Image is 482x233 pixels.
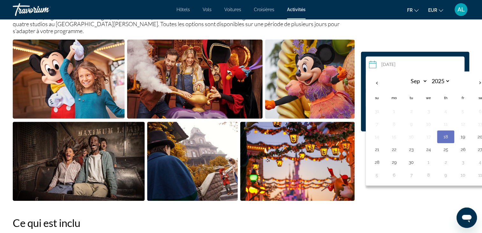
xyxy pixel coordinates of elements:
button: Day 1 [423,158,434,167]
button: Day 5 [458,107,468,116]
button: User Menu [453,3,469,16]
button: Day 10 [458,171,468,179]
button: Day 9 [406,120,416,128]
p: Faites le plein de magie à [GEOGRAPHIC_DATA] [GEOGRAPHIC_DATA] et choisissez ce billet sur plusie... [13,6,355,34]
button: Day 1 [389,107,399,116]
button: Day 22 [389,145,399,154]
button: Day 2 [406,107,416,116]
button: Day 7 [372,120,382,128]
button: Previous month [368,76,385,90]
a: Activités [287,7,306,12]
span: EUR [428,8,437,13]
button: Day 12 [458,120,468,128]
a: Voitures [224,7,241,12]
button: Day 18 [441,132,451,141]
button: Change currency [428,5,443,15]
select: Select month [407,76,428,87]
button: Day 23 [406,145,416,154]
button: Day 29 [389,158,399,167]
button: Change language [407,5,419,15]
button: Day 24 [423,145,434,154]
button: Day 26 [458,145,468,154]
button: Day 8 [389,120,399,128]
button: Day 7 [406,171,416,179]
button: Open full-screen image slider [13,121,145,201]
button: Day 8 [423,171,434,179]
button: Day 3 [423,107,434,116]
button: Day 30 [406,158,416,167]
button: Day 9 [441,171,451,179]
span: AL [457,6,465,13]
button: Day 11 [441,120,451,128]
a: Travorium [13,1,76,18]
h2: Ce qui est inclu [13,216,355,229]
button: Day 5 [372,171,382,179]
button: Day 28 [372,158,382,167]
button: Day 14 [372,132,382,141]
button: Day 4 [441,107,451,116]
button: Day 25 [441,145,451,154]
button: Day 10 [423,120,434,128]
button: Open full-screen image slider [147,121,238,201]
button: Day 15 [389,132,399,141]
button: Day 31 [372,107,382,116]
span: fr [407,8,413,13]
button: Day 17 [423,132,434,141]
button: Day 6 [389,171,399,179]
button: Day 16 [406,132,416,141]
button: Open full-screen image slider [127,39,263,119]
button: Day 19 [458,132,468,141]
a: Croisières [254,7,274,12]
button: Open full-screen image slider [13,39,125,119]
button: Day 21 [372,145,382,154]
button: Open full-screen image slider [240,121,355,201]
a: Hôtels [176,7,190,12]
iframe: Bouton de lancement de la fenêtre de messagerie [457,208,477,228]
button: Day 2 [441,158,451,167]
button: Day 3 [458,158,468,167]
select: Select year [429,76,450,87]
a: Vols [203,7,212,12]
button: Open full-screen image slider [265,39,355,119]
